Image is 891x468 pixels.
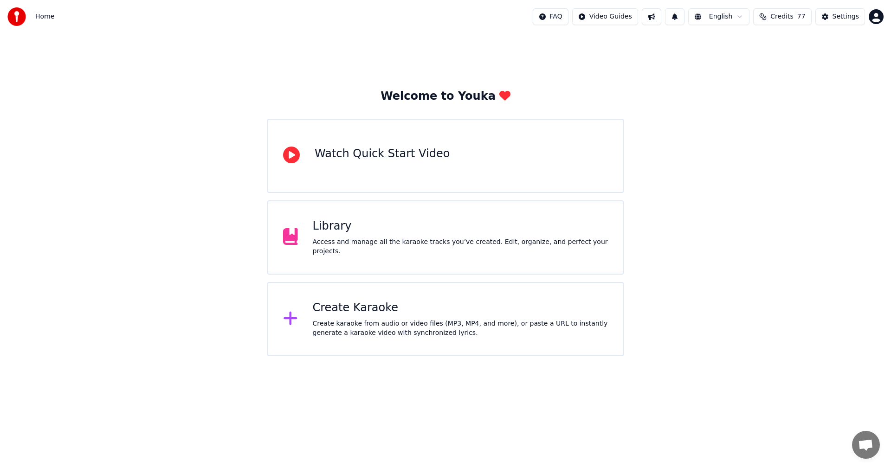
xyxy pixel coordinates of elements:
[533,8,568,25] button: FAQ
[313,237,608,256] div: Access and manage all the karaoke tracks you’ve created. Edit, organize, and perfect your projects.
[313,301,608,315] div: Create Karaoke
[852,431,880,459] div: Open chat
[35,12,54,21] nav: breadcrumb
[797,12,806,21] span: 77
[815,8,865,25] button: Settings
[572,8,638,25] button: Video Guides
[313,319,608,338] div: Create karaoke from audio or video files (MP3, MP4, and more), or paste a URL to instantly genera...
[770,12,793,21] span: Credits
[753,8,811,25] button: Credits77
[313,219,608,234] div: Library
[35,12,54,21] span: Home
[315,147,450,161] div: Watch Quick Start Video
[833,12,859,21] div: Settings
[7,7,26,26] img: youka
[381,89,510,104] div: Welcome to Youka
